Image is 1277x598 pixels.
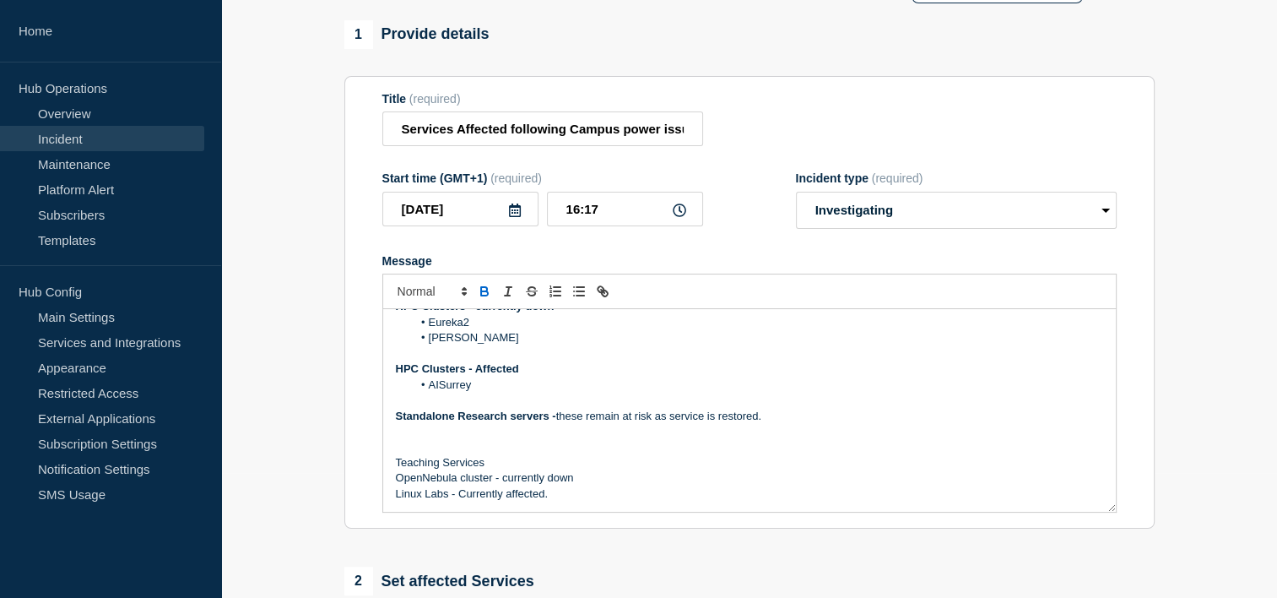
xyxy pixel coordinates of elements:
[409,92,461,106] span: (required)
[412,315,1103,330] li: Eureka2
[396,410,556,422] strong: Standalone Research servers -
[390,281,473,302] span: Font size
[520,281,544,302] button: Toggle strikethrough text
[344,20,490,49] div: Provide details
[382,111,703,146] input: Title
[796,192,1117,229] select: Incident type
[591,281,614,302] button: Toggle link
[796,171,1117,185] div: Incident type
[344,567,534,595] div: Set affected Services
[383,309,1116,512] div: Message
[412,330,1103,345] li: [PERSON_NAME]
[382,92,703,106] div: Title
[396,470,1103,486] p: OpenNebula cluster - currently down
[396,455,1103,470] p: Teaching Services
[396,362,519,375] strong: HPC Clusters - Affected
[567,281,591,302] button: Toggle bulleted list
[382,254,1117,268] div: Message
[344,20,373,49] span: 1
[490,171,542,185] span: (required)
[344,567,373,595] span: 2
[872,171,923,185] span: (required)
[544,281,567,302] button: Toggle ordered list
[547,192,703,226] input: HH:MM
[496,281,520,302] button: Toggle italic text
[412,378,1103,393] li: AISurrey
[396,487,1103,502] p: Linux Labs - Currently affected.
[382,171,703,185] div: Start time (GMT+1)
[382,192,538,226] input: YYYY-MM-DD
[396,409,1103,424] p: these remain at risk as service is restored.
[473,281,496,302] button: Toggle bold text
